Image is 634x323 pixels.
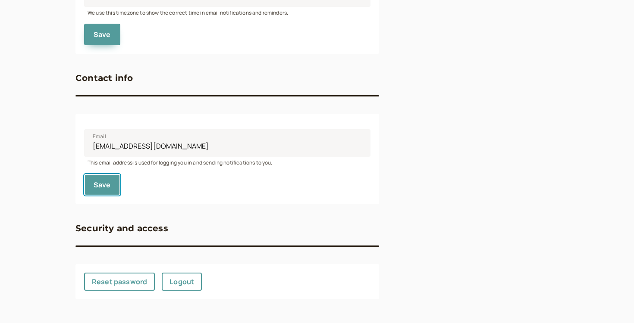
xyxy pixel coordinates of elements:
[84,129,370,157] input: Email
[75,221,168,235] h3: Security and access
[591,282,634,323] iframe: Chat Widget
[84,174,120,196] button: Save
[75,71,133,85] h3: Contact info
[84,273,155,291] a: Reset password
[94,30,111,39] span: Save
[84,157,370,167] div: This email address is used for logging you in and sending notifications to you.
[94,180,111,189] span: Save
[84,7,370,17] div: We use this timezone to show the correct time in email notifications and reminders.
[93,132,106,141] span: Email
[84,24,120,45] button: Save
[162,273,202,291] a: Logout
